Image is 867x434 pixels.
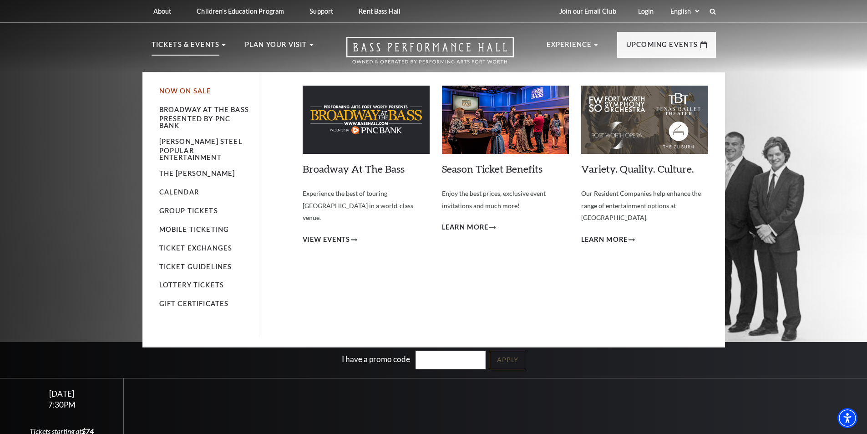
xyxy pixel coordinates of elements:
p: Rent Bass Hall [359,7,401,15]
a: Lottery Tickets [159,281,224,289]
div: 7:30PM [11,401,113,408]
img: Variety. Quality. Culture. [581,86,708,154]
span: Learn More [581,234,628,245]
a: Now On Sale [159,87,212,95]
label: I have a promo code [342,354,410,363]
a: Mobile Ticketing [159,225,229,233]
a: Learn More Season Ticket Benefits [442,222,496,233]
a: Group Tickets [159,207,218,214]
img: Season Ticket Benefits [442,86,569,154]
a: Open this option [314,37,547,72]
span: View Events [303,234,350,245]
span: Learn More [442,222,489,233]
a: Ticket Exchanges [159,244,233,252]
p: Children's Education Program [197,7,284,15]
a: [PERSON_NAME] Steel Popular Entertainment [159,138,243,161]
div: Accessibility Menu [837,408,857,428]
a: The [PERSON_NAME] [159,169,235,177]
div: [DATE] [11,389,113,398]
p: About [153,7,172,15]
p: Experience [547,39,592,56]
p: Our Resident Companies help enhance the range of entertainment options at [GEOGRAPHIC_DATA]. [581,188,708,224]
p: Enjoy the best prices, exclusive event invitations and much more! [442,188,569,212]
select: Select: [669,7,701,15]
a: Broadway At The Bass presented by PNC Bank [159,106,249,129]
a: Ticket Guidelines [159,263,232,271]
a: Season Ticket Benefits [442,163,543,175]
p: Tickets & Events [152,39,220,56]
img: Broadway At The Bass [303,86,430,154]
p: Support [309,7,333,15]
p: Upcoming Events [626,39,698,56]
a: Broadway At The Bass [303,163,405,175]
a: View Events [303,234,358,245]
a: Learn More Variety. Quality. Culture. [581,234,635,245]
p: Plan Your Visit [245,39,307,56]
p: Experience the best of touring [GEOGRAPHIC_DATA] in a world-class venue. [303,188,430,224]
a: Gift Certificates [159,300,229,307]
a: Calendar [159,188,199,196]
a: Variety. Quality. Culture. [581,163,694,175]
